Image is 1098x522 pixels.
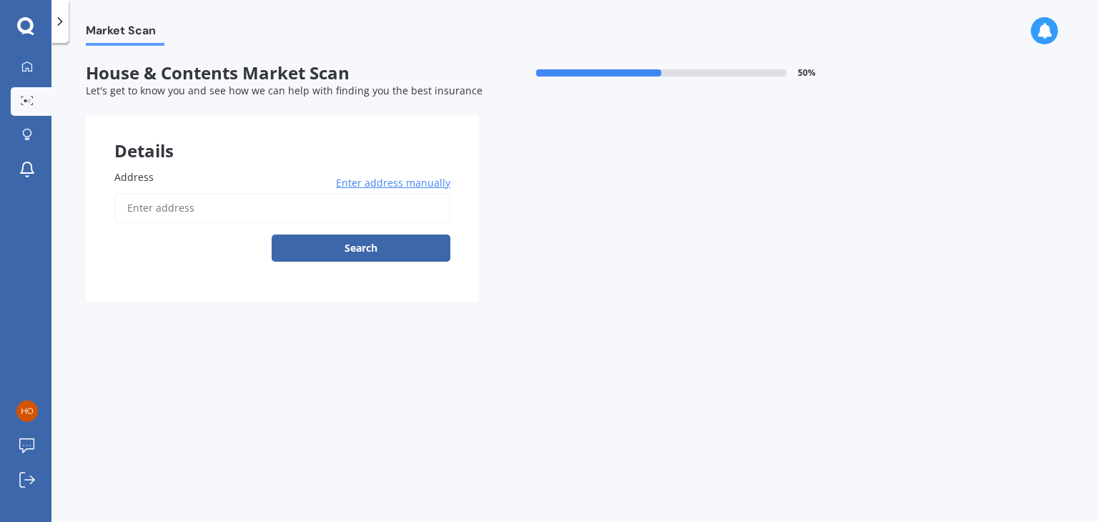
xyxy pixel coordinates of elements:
[798,68,816,78] span: 50 %
[86,115,479,158] div: Details
[86,24,164,43] span: Market Scan
[16,400,38,422] img: 55ee9db43ff17bd16c83d27583f56fff
[272,235,450,262] button: Search
[86,63,479,84] span: House & Contents Market Scan
[114,193,450,223] input: Enter address
[86,84,483,97] span: Let's get to know you and see how we can help with finding you the best insurance
[114,170,154,184] span: Address
[336,176,450,190] span: Enter address manually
